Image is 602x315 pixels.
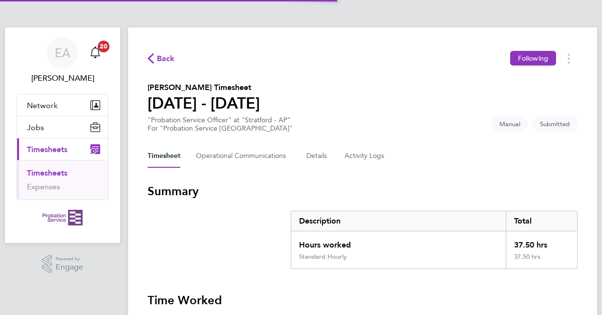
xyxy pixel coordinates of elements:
div: 37.50 hrs [506,231,577,253]
div: Timesheets [17,160,108,200]
h3: Time Worked [148,292,578,308]
button: Timesheets [17,138,108,160]
a: Timesheets [27,168,67,178]
span: 20 [98,41,109,52]
button: Network [17,94,108,116]
span: Network [27,101,58,110]
a: Expenses [27,182,60,191]
a: Powered byEngage [42,255,84,273]
button: Timesheet [148,144,180,168]
h1: [DATE] - [DATE] [148,93,260,113]
button: Jobs [17,116,108,138]
h3: Summary [148,183,578,199]
div: Standard Hourly [299,253,347,261]
span: Elaine Alecho [17,72,108,84]
button: Operational Communications [196,144,291,168]
div: For "Probation Service [GEOGRAPHIC_DATA]" [148,124,293,133]
button: Activity Logs [344,144,386,168]
div: 37.50 hrs [506,253,577,269]
span: This timesheet is Submitted. [532,116,578,132]
button: Back [148,52,175,65]
div: Summary [291,211,578,269]
span: Back [157,53,175,65]
span: Powered by [56,255,83,263]
div: "Probation Service Officer" at "Stratford - AP" [148,116,293,133]
div: Total [506,211,577,231]
span: Timesheets [27,145,67,154]
div: Description [291,211,506,231]
a: 20 [86,37,105,68]
span: This timesheet was manually created. [492,116,528,132]
span: Jobs [27,123,44,132]
nav: Main navigation [5,27,120,243]
a: Go to home page [17,210,108,225]
button: Details [306,144,329,168]
h2: [PERSON_NAME] Timesheet [148,82,260,93]
div: Hours worked [291,231,506,253]
span: EA [55,46,70,59]
img: probationservice-logo-retina.png [43,210,82,225]
span: Engage [56,263,83,271]
span: Following [518,54,548,63]
button: Timesheets Menu [560,51,578,66]
button: Following [510,51,556,66]
a: EA[PERSON_NAME] [17,37,108,84]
